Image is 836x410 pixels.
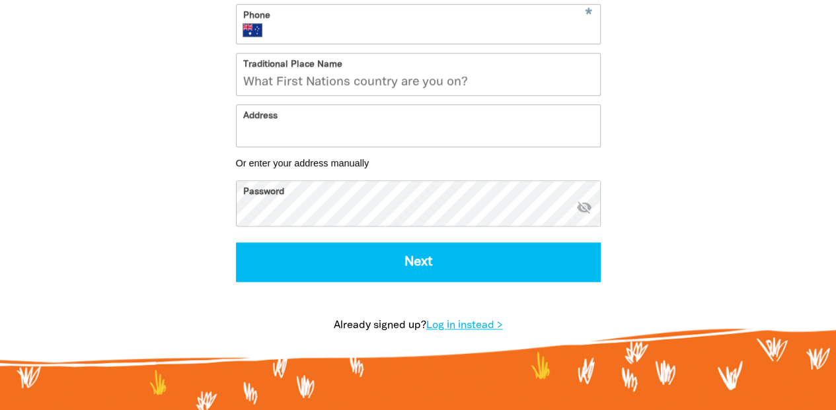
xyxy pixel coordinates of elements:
button: Next [236,242,601,282]
button: Or enter your address manually [236,158,601,168]
a: Log in instead > [426,321,503,330]
button: visibility_off [576,199,592,217]
i: Required [585,8,592,22]
input: What First Nations country are you on? [237,53,600,95]
p: Already signed up? [220,318,617,333]
i: Hide password [576,199,592,215]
